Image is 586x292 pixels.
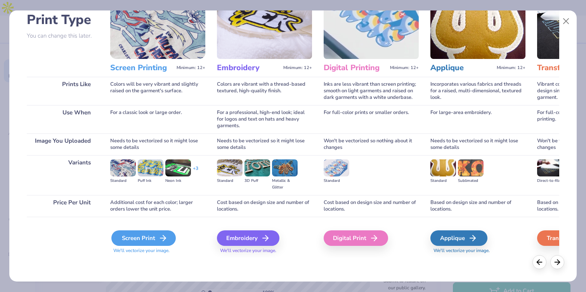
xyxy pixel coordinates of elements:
[27,77,99,105] div: Prints Like
[244,178,270,184] div: 3D Puff
[217,230,279,246] div: Embroidery
[27,133,99,155] div: Image You Uploaded
[324,195,419,217] div: Cost based on design size and number of locations.
[27,33,99,39] p: You can change this later.
[272,159,298,176] img: Metallic & Glitter
[138,178,163,184] div: Puff Ink
[193,165,198,178] div: + 3
[110,159,136,176] img: Standard
[110,77,205,105] div: Colors will be very vibrant and slightly raised on the garment's surface.
[430,195,525,217] div: Based on design size and number of locations.
[430,178,456,184] div: Standard
[110,105,205,133] div: For a classic look or large order.
[430,230,487,246] div: Applique
[283,65,312,71] span: Minimum: 12+
[217,77,312,105] div: Colors are vibrant with a thread-based textured, high-quality finish.
[324,159,349,176] img: Standard
[217,159,243,176] img: Standard
[27,195,99,217] div: Price Per Unit
[537,159,563,176] img: Direct-to-film
[430,247,525,254] span: We'll vectorize your image.
[165,159,191,176] img: Neon Ink
[217,63,280,73] h3: Embroidery
[217,105,312,133] div: For a professional, high-end look; ideal for logos and text on hats and heavy garments.
[430,77,525,105] div: Incorporates various fabrics and threads for a raised, multi-dimensional, textured look.
[110,195,205,217] div: Additional cost for each color; larger orders lower the unit price.
[138,159,163,176] img: Puff Ink
[324,133,419,155] div: Won't be vectorized so nothing about it changes
[272,178,298,191] div: Metallic & Glitter
[430,105,525,133] div: For large-area embroidery.
[177,65,205,71] span: Minimum: 12+
[165,178,191,184] div: Neon Ink
[217,247,312,254] span: We'll vectorize your image.
[458,178,484,184] div: Sublimated
[27,155,99,195] div: Variants
[244,159,270,176] img: 3D Puff
[110,247,205,254] span: We'll vectorize your image.
[537,178,563,184] div: Direct-to-film
[110,133,205,155] div: Needs to be vectorized so it might lose some details
[110,63,173,73] h3: Screen Printing
[111,230,176,246] div: Screen Print
[27,105,99,133] div: Use When
[430,133,525,155] div: Needs to be vectorized so it might lose some details
[497,65,525,71] span: Minimum: 12+
[458,159,484,176] img: Sublimated
[217,133,312,155] div: Needs to be vectorized so it might lose some details
[217,178,243,184] div: Standard
[324,63,387,73] h3: Digital Printing
[559,14,574,29] button: Close
[390,65,419,71] span: Minimum: 12+
[430,63,494,73] h3: Applique
[324,105,419,133] div: For full-color prints or smaller orders.
[324,230,388,246] div: Digital Print
[110,178,136,184] div: Standard
[430,159,456,176] img: Standard
[324,77,419,105] div: Inks are less vibrant than screen printing; smooth on light garments and raised on dark garments ...
[217,195,312,217] div: Cost based on design size and number of locations.
[324,178,349,184] div: Standard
